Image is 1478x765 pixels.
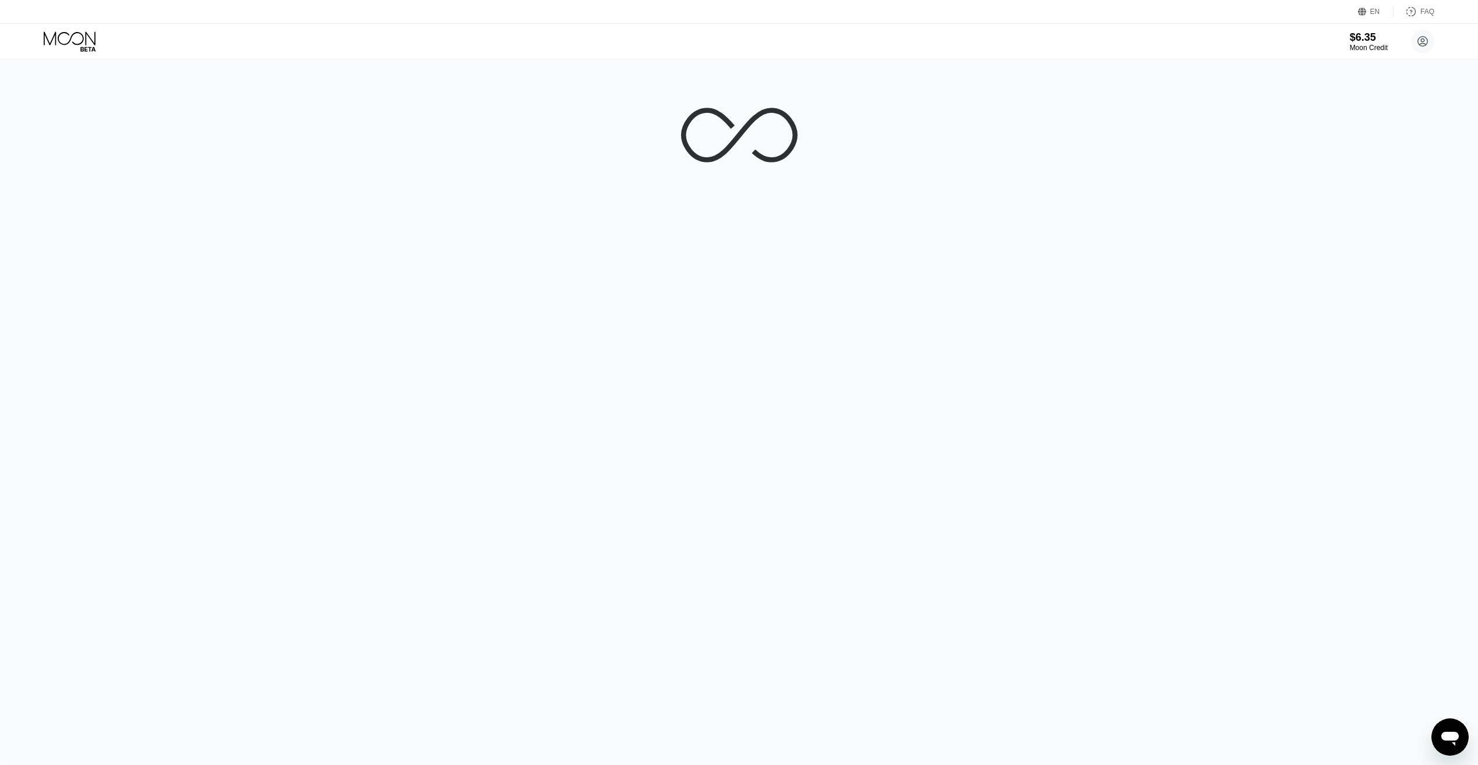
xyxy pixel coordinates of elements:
[1431,718,1469,756] iframe: Bouton de lancement de la fenêtre de messagerie
[1358,6,1394,17] div: EN
[1370,8,1380,16] div: EN
[1394,6,1434,17] div: FAQ
[1350,44,1388,52] div: Moon Credit
[1420,8,1434,16] div: FAQ
[1350,31,1388,44] div: $6.35
[1350,31,1388,52] div: $6.35Moon Credit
